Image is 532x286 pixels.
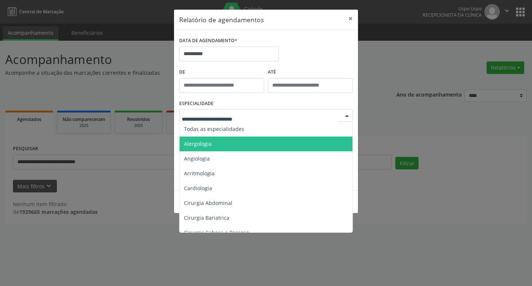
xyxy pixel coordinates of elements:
span: Todas as especialidades [184,125,244,132]
span: Angiologia [184,155,210,162]
button: Close [343,10,358,28]
label: ESPECIALIDADE [179,98,214,110]
label: DATA DE AGENDAMENTO [179,35,237,47]
span: Cardiologia [184,185,212,192]
span: Arritmologia [184,170,215,177]
span: Cirurgia Abdominal [184,199,232,206]
h5: Relatório de agendamentos [179,15,264,24]
span: Alergologia [184,140,212,147]
label: ATÉ [268,67,353,78]
span: Cirurgia Cabeça e Pescoço [184,229,249,236]
label: De [179,67,264,78]
span: Cirurgia Bariatrica [184,214,229,221]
